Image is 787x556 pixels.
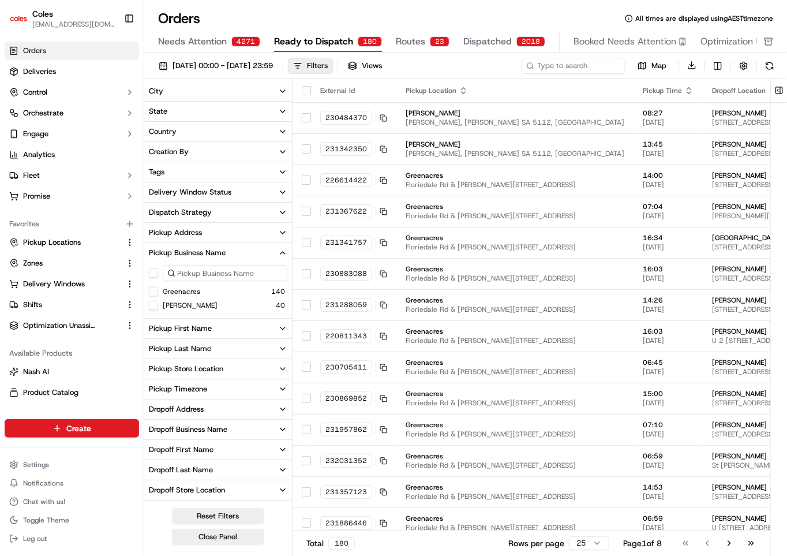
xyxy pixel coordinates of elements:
button: Refresh [762,58,778,74]
div: Available Products [5,344,139,363]
input: Type to search [522,58,625,74]
span: Views [362,61,382,71]
span: 230705411 [325,363,367,372]
button: Log out [5,531,139,547]
span: [DATE] [643,211,694,221]
span: Engage [23,129,48,139]
div: Dropoff Last Name [149,465,213,475]
div: Favorites [5,215,139,233]
div: Pickup Last Name [149,344,211,354]
button: Toggle Theme [5,512,139,528]
a: Orders [5,42,139,60]
span: Notifications [23,479,63,488]
span: [PERSON_NAME], [PERSON_NAME] SA 5112, [GEOGRAPHIC_DATA] [406,149,624,158]
button: Country [144,122,292,141]
span: 231367622 [325,207,367,216]
span: Floriedale Rd & [PERSON_NAME][STREET_ADDRESS] [406,211,624,221]
span: Toggle Theme [23,516,69,525]
span: Product Catalog [23,387,78,398]
span: [DATE] [643,336,694,345]
span: Greenacres [406,389,624,398]
div: City [149,86,163,96]
div: Dropoff Address [149,404,204,415]
button: Promise [5,187,139,206]
span: All times are displayed using AEST timezone [635,14,773,23]
button: Control [5,83,139,102]
span: Floriedale Rd & [PERSON_NAME][STREET_ADDRESS] [406,492,624,501]
span: [DATE] [643,274,694,283]
div: Pickup Location [406,86,624,95]
span: Floriedale Rd & [PERSON_NAME][STREET_ADDRESS] [406,274,624,283]
span: 14:26 [643,296,694,305]
span: [DATE] [643,242,694,252]
button: Creation By [144,142,292,162]
a: Delivery Windows [9,279,121,289]
span: 140 [271,287,285,296]
button: Chat with us! [5,494,139,510]
span: Optimization Unassigned Orders [23,320,96,331]
div: 📗 [12,169,21,178]
span: 231342350 [325,144,367,154]
span: [DATE] [643,430,694,439]
span: Greenacres [406,202,624,211]
button: Views [343,58,387,74]
button: 231886446 [320,516,387,530]
div: Start new chat [39,110,189,122]
button: 226614422 [320,173,387,187]
span: [DATE] [643,523,694,532]
button: Tags [144,162,292,182]
div: We're available if you need us! [39,122,146,131]
div: 4271 [231,36,260,47]
span: Floriedale Rd & [PERSON_NAME][STREET_ADDRESS] [406,367,624,376]
div: State [149,106,167,117]
button: 230869852 [320,391,387,405]
span: [DATE] [643,398,694,408]
div: 23 [430,36,449,47]
button: Dispatch Strategy [144,203,292,222]
div: Pickup Address [149,227,202,238]
span: Analytics [23,150,55,160]
span: 231886446 [325,518,367,528]
button: 231357123 [320,485,387,499]
span: Floriedale Rd & [PERSON_NAME][STREET_ADDRESS] [406,242,624,252]
div: Delivery Window Status [149,187,231,197]
a: 📗Knowledge Base [7,163,93,184]
button: Fleet [5,166,139,185]
button: Filters [288,58,333,74]
label: Greenacres [163,287,200,296]
span: Floriedale Rd & [PERSON_NAME][STREET_ADDRESS] [406,461,624,470]
span: Greenacres [406,233,624,242]
button: City [144,81,292,101]
div: Creation By [149,147,189,157]
button: Optimization Unassigned Orders [5,316,139,335]
span: Log out [23,534,47,543]
span: 232031352 [325,456,367,465]
span: 08:27 [643,109,694,118]
span: [PERSON_NAME], [PERSON_NAME] SA 5112, [GEOGRAPHIC_DATA] [406,118,624,127]
span: 16:03 [643,264,694,274]
img: 1736555255976-a54dd68f-1ca7-489b-9aae-adbdc363a1c4 [12,110,32,131]
span: 230883088 [325,269,367,278]
span: Greenacres [406,296,624,305]
span: Promise [23,191,50,201]
div: Pickup Timezone [149,384,207,394]
button: 230883088 [320,267,387,281]
span: Delivery Windows [23,279,85,289]
span: Create [66,423,91,434]
span: 15:00 [643,389,694,398]
span: Floriedale Rd & [PERSON_NAME][STREET_ADDRESS] [406,430,624,439]
button: Pickup Business Name [144,243,292,263]
span: Control [23,87,47,98]
button: Reset Filters [172,508,264,524]
span: Floriedale Rd & [PERSON_NAME][STREET_ADDRESS] [406,398,624,408]
button: 231341757 [320,236,387,249]
button: Dropoff First Name [144,440,292,460]
button: Product Catalog [5,383,139,402]
span: Returns [23,408,49,419]
span: Fleet [23,170,40,181]
span: 14:00 [643,171,694,180]
span: 231357123 [325,487,367,497]
span: Knowledge Base [23,167,88,179]
div: Country [149,126,177,137]
button: [EMAIL_ADDRESS][DOMAIN_NAME] [32,20,115,29]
